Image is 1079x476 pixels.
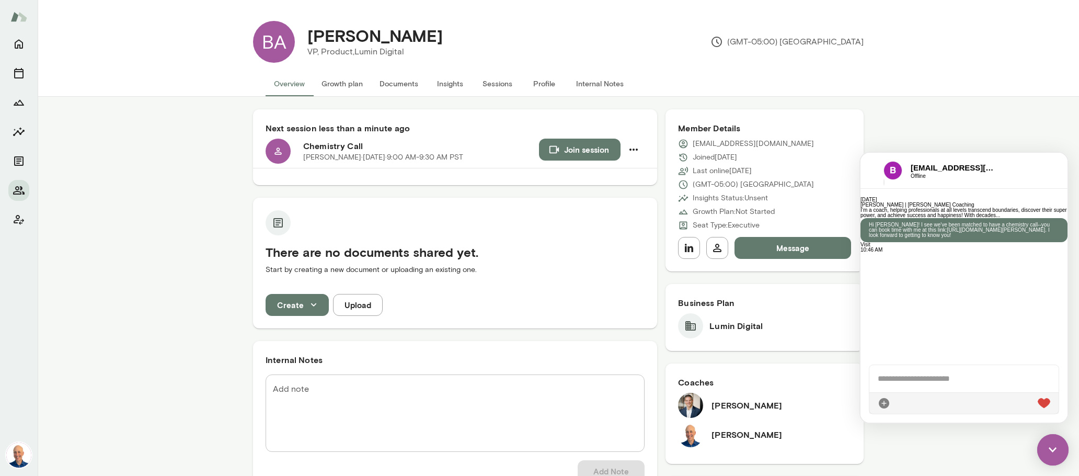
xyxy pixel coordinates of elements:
p: Seat Type: Executive [693,220,760,231]
p: Insights Status: Unsent [693,193,768,203]
img: Mark Lazen [678,422,703,447]
p: (GMT-05:00) [GEOGRAPHIC_DATA] [693,179,814,190]
button: Upload [333,294,383,316]
p: Growth Plan: Not Started [693,207,775,217]
img: Mark Zschocke [678,393,703,418]
button: Insights [427,71,474,96]
button: Home [8,33,29,54]
button: Members [8,180,29,201]
h6: Internal Notes [266,354,645,366]
h6: Lumin Digital [709,320,763,332]
p: Start by creating a new document or uploading an existing one. [266,265,645,275]
button: Client app [8,209,29,230]
h6: Coaches [678,376,851,389]
div: Attach [17,244,30,257]
div: Live Reaction [177,244,190,257]
img: data:image/png;base64,iVBORw0KGgoAAAANSUhEUgAAAMgAAADICAYAAACtWK6eAAAAAXNSR0IArs4c6QAACz9JREFUeF7... [23,8,42,27]
h4: [PERSON_NAME] [307,26,443,46]
h5: There are no documents shared yet. [266,244,645,260]
h6: [PERSON_NAME] [711,399,782,412]
h6: Member Details [678,122,851,134]
span: Offline [50,21,138,26]
p: [PERSON_NAME] · [DATE] · 9:00 AM-9:30 AM PST [303,152,463,163]
p: Hi [PERSON_NAME]! I see we've been matched to have a chemistry call--you can book time with me at... [8,70,199,85]
h6: Chemistry Call [303,140,539,152]
p: Joined [DATE] [693,152,737,163]
button: Create [266,294,329,316]
button: Growth plan [313,71,371,96]
img: Mento [10,7,27,27]
button: Documents [8,151,29,172]
p: Last online [DATE] [693,166,752,176]
button: Documents [371,71,427,96]
button: Message [734,237,851,259]
p: (GMT-05:00) [GEOGRAPHIC_DATA] [710,36,864,48]
button: Growth Plan [8,92,29,113]
a: [URL][DOMAIN_NAME][PERSON_NAME] [87,74,185,80]
h6: [EMAIL_ADDRESS][DOMAIN_NAME] [50,9,138,21]
button: Internal Notes [568,71,632,96]
img: Mark Lazen [6,443,31,468]
h6: [PERSON_NAME] [711,428,782,441]
img: heart [177,245,190,256]
button: Sessions [474,71,521,96]
button: Sessions [8,63,29,84]
p: [EMAIL_ADDRESS][DOMAIN_NAME] [693,139,814,149]
h6: Next session less than a minute ago [266,122,645,134]
h6: Business Plan [678,297,851,309]
button: Join session [539,139,621,161]
button: Insights [8,121,29,142]
button: Profile [521,71,568,96]
button: Overview [266,71,313,96]
div: BA [253,21,295,63]
p: VP, Product, Lumin Digital [307,46,443,58]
